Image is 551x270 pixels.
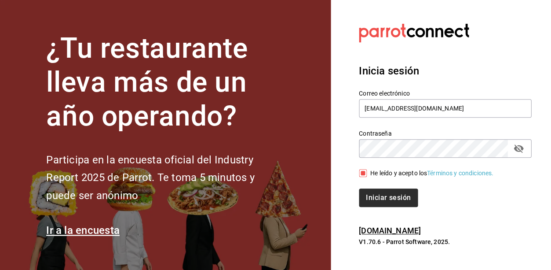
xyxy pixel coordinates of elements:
[359,99,531,118] input: Ingresa tu correo electrónico
[359,189,418,207] button: Iniciar sesión
[427,170,493,177] a: Términos y condiciones.
[46,32,284,133] h1: ¿Tu restaurante lleva más de un año operando?
[46,224,120,237] a: Ir a la encuesta
[359,130,531,137] label: Contraseña
[370,169,493,178] div: He leído y acepto los
[46,151,284,205] h2: Participa en la encuesta oficial del Industry Report 2025 de Parrot. Te toma 5 minutos y puede se...
[359,226,421,235] a: [DOMAIN_NAME]
[511,141,526,156] button: passwordField
[359,63,530,79] h3: Inicia sesión
[359,90,531,96] label: Correo electrónico
[359,237,530,246] p: V1.70.6 - Parrot Software, 2025.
